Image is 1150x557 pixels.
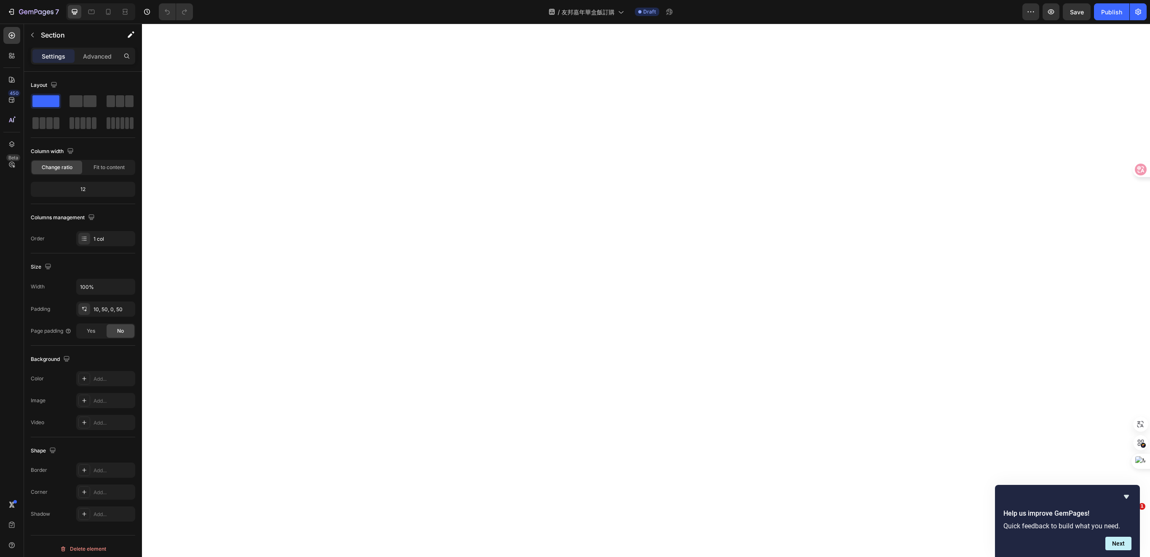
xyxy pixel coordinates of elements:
[87,327,95,335] span: Yes
[31,466,47,474] div: Border
[31,510,50,518] div: Shadow
[117,327,124,335] span: No
[1003,492,1131,550] div: Help us improve GemPages!
[31,488,48,496] div: Corner
[1101,8,1122,16] div: Publish
[8,90,20,97] div: 450
[31,354,72,365] div: Background
[55,7,59,17] p: 7
[77,279,135,294] input: Auto
[1003,522,1131,530] p: Quick feedback to build what you need.
[31,445,58,457] div: Shape
[94,397,133,405] div: Add...
[562,8,615,16] span: 友邦嘉年華盒飯訂購
[31,419,44,426] div: Video
[94,164,125,171] span: Fit to content
[31,305,50,313] div: Padding
[31,212,96,223] div: Columns management
[31,327,72,335] div: Page padding
[31,283,45,291] div: Width
[94,306,133,313] div: 10, 50, 0, 50
[94,467,133,474] div: Add...
[94,489,133,496] div: Add...
[42,164,72,171] span: Change ratio
[31,235,45,242] div: Order
[60,544,106,554] div: Delete element
[94,375,133,383] div: Add...
[41,30,110,40] p: Section
[1003,509,1131,519] h2: Help us improve GemPages!
[1139,503,1145,510] span: 1
[1094,3,1129,20] button: Publish
[1070,8,1084,16] span: Save
[159,3,193,20] div: Undo/Redo
[643,8,656,16] span: Draft
[6,154,20,161] div: Beta
[31,146,75,157] div: Column width
[94,511,133,518] div: Add...
[1063,3,1091,20] button: Save
[3,3,63,20] button: 7
[32,183,134,195] div: 12
[31,261,53,273] div: Size
[1105,537,1131,550] button: Next question
[31,542,135,556] button: Delete element
[31,375,44,382] div: Color
[94,419,133,427] div: Add...
[94,235,133,243] div: 1 col
[558,8,560,16] span: /
[1121,492,1131,502] button: Hide survey
[31,80,59,91] div: Layout
[31,397,45,404] div: Image
[83,52,112,61] p: Advanced
[42,52,65,61] p: Settings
